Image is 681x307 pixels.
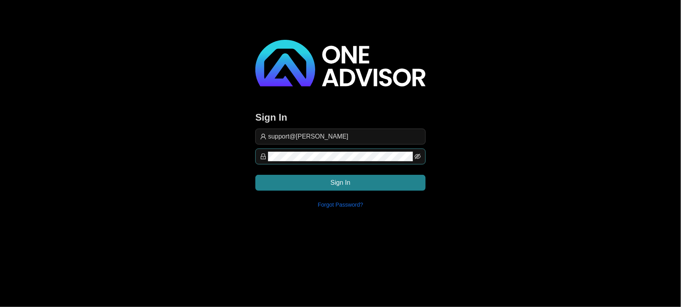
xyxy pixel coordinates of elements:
[255,111,426,124] h3: Sign In
[255,40,426,86] img: 2df55531c6924b55f21c4cf5d4484680-logo-light.svg
[331,178,351,188] span: Sign In
[260,153,266,160] span: lock
[260,133,266,140] span: user
[255,175,426,191] button: Sign In
[415,153,421,160] span: eye-invisible
[318,201,363,208] a: Forgot Password?
[268,132,421,141] input: Username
